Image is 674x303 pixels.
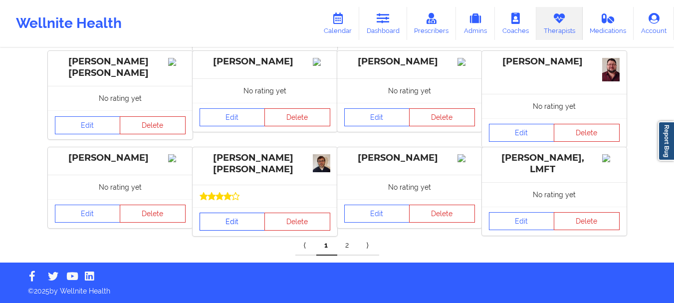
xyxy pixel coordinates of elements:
a: Edit [344,205,410,223]
a: Edit [200,108,265,126]
a: Edit [489,124,555,142]
a: Edit [55,205,121,223]
div: [PERSON_NAME] [344,152,475,164]
div: [PERSON_NAME], LMFT [489,152,620,175]
div: [PERSON_NAME] [344,56,475,67]
a: Therapists [536,7,583,40]
img: Image%2Fplaceholer-image.png [313,58,330,66]
img: Image%2Fplaceholer-image.png [457,58,475,66]
button: Delete [409,108,475,126]
a: Calendar [316,7,359,40]
img: dae1a1c9-ce0c-474f-9096-d3b53ff0d2fathumbnail_IMG_20210325_080837.jpg [602,58,620,81]
a: Dashboard [359,7,407,40]
button: Delete [554,212,620,230]
button: Delete [120,205,186,223]
p: © 2025 by Wellnite Health [21,279,653,296]
button: Delete [264,213,330,231]
div: No rating yet [48,86,193,110]
button: Delete [120,116,186,134]
img: Image%2Fplaceholer-image.png [457,154,475,162]
a: Edit [55,116,121,134]
a: Report Bug [658,121,674,161]
div: [PERSON_NAME] [PERSON_NAME] [200,152,330,175]
img: Image%2Fplaceholer-image.png [168,154,186,162]
div: No rating yet [482,94,627,118]
div: No rating yet [337,78,482,103]
div: [PERSON_NAME] [PERSON_NAME] [55,56,186,79]
button: Delete [554,124,620,142]
div: No rating yet [48,175,193,199]
div: [PERSON_NAME] [489,56,620,67]
img: Image%2Fplaceholer-image.png [602,154,620,162]
a: Edit [344,108,410,126]
div: No rating yet [482,182,627,207]
a: 2 [337,236,358,256]
a: Medications [583,7,634,40]
a: Edit [489,212,555,230]
a: Account [634,7,674,40]
button: Delete [264,108,330,126]
a: Edit [200,213,265,231]
div: No rating yet [193,78,337,103]
div: [PERSON_NAME] [55,152,186,164]
button: Delete [409,205,475,223]
div: No rating yet [337,175,482,199]
a: Prescribers [407,7,456,40]
a: Next item [358,236,379,256]
div: Pagination Navigation [295,236,379,256]
a: 1 [316,236,337,256]
a: Coaches [495,7,536,40]
a: Admins [456,7,495,40]
div: [PERSON_NAME] [200,56,330,67]
img: Image%2Fplaceholer-image.png [168,58,186,66]
a: Previous item [295,236,316,256]
img: a481d72c-a50e-41bd-b2b9-1f1bb700fafbPrettiest_boy_in_the_universe.jpg [313,154,330,172]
